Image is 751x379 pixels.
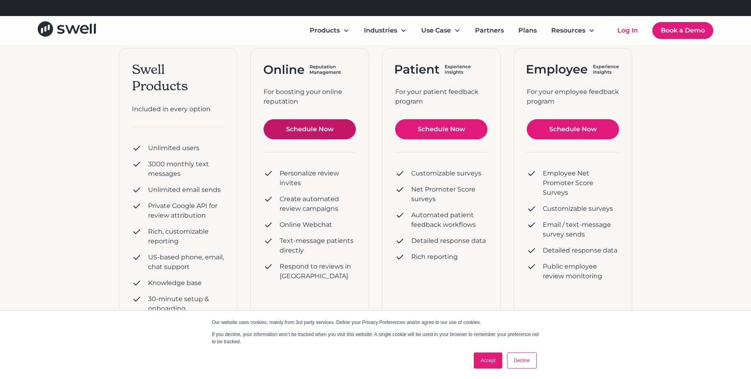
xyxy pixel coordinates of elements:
[474,353,502,369] a: Accept
[527,87,619,106] div: For your employee feedback program
[280,262,356,281] div: Respond to reviews in [GEOGRAPHIC_DATA]
[132,61,224,95] div: Swell Products
[543,169,619,198] div: Employee Net Promoter Score Surveys
[364,26,397,35] div: Industries
[543,246,617,255] div: Detailed response data
[411,169,481,178] div: Customizable surveys
[395,87,487,106] div: For your patient feedback program
[507,353,537,369] a: Decline
[280,236,356,255] div: Text-message patients directly
[303,22,356,39] div: Products
[280,220,332,230] div: Online Webchat
[148,185,221,195] div: Unlimited email sends
[280,194,356,214] div: Create automated review campaigns
[132,104,224,114] div: Included in every option
[148,294,224,314] div: 30-minute setup & onboarding
[212,319,539,326] p: Our website uses cookies, mainly from 3rd party services. Define your Privacy Preferences and/or ...
[411,252,458,262] div: Rich reporting
[415,22,467,39] div: Use Case
[545,22,601,39] div: Resources
[148,253,224,272] div: US-based phone, email, chat support
[543,204,613,214] div: Customizable surveys
[212,331,539,345] p: If you decline, your information won’t be tracked when you visit this website. A single cookie wi...
[148,159,224,179] div: 3000 monthly text messages
[411,185,487,204] div: Net Promoter Score surveys
[609,22,646,39] a: Log In
[527,119,619,139] a: Schedule Now
[512,22,543,39] a: Plans
[280,169,356,188] div: Personalize review invites
[411,236,486,246] div: Detailed response data
[148,227,224,246] div: Rich, customizable reporting
[551,26,585,35] div: Resources
[38,21,96,39] a: home
[543,220,619,239] div: Email / text-message survey sends
[469,22,510,39] a: Partners
[421,26,451,35] div: Use Case
[411,210,487,230] div: Automated patient feedback workflows
[264,119,356,139] a: Schedule Now
[543,262,619,281] div: Public employee review monitoring
[148,201,224,220] div: Private Google API for review attribution
[310,26,340,35] div: Products
[395,119,487,139] a: Schedule Now
[652,22,713,39] a: Book a Demo
[148,278,202,288] div: Knowledge base
[357,22,413,39] div: Industries
[148,143,199,153] div: Unlimited users
[264,87,356,106] div: For boosting your online reputation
